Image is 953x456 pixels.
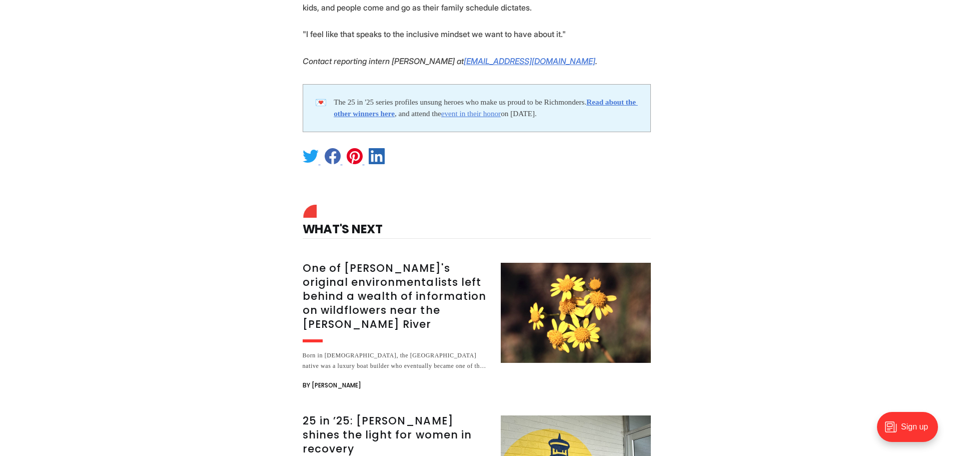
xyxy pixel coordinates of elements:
em: . [595,56,597,66]
img: One of Richmond's original environmentalists left behind a wealth of information on wildflowers n... [501,263,651,363]
a: Read about the other winners here [334,98,638,118]
a: [EMAIL_ADDRESS][DOMAIN_NAME] [464,56,595,66]
div: Born in [DEMOGRAPHIC_DATA], the [GEOGRAPHIC_DATA] native was a luxury boat builder who eventually... [303,350,489,371]
div: The 25 in '25 series profiles unsung heroes who make us proud to be Richmonders. , and attend the... [334,97,638,120]
span: By [PERSON_NAME] [303,379,361,391]
p: "I feel like that speaks to the inclusive mindset we want to have about it." [303,27,651,41]
h4: What's Next [303,207,651,239]
h3: 25 in ’25: [PERSON_NAME] shines the light for women in recovery [303,414,489,456]
h3: One of [PERSON_NAME]'s original environmentalists left behind a wealth of information on wildflow... [303,261,489,331]
a: event in their honor [441,109,501,118]
em: Contact reporting intern [PERSON_NAME] at [303,56,464,66]
div: 💌 [315,97,334,120]
a: One of [PERSON_NAME]'s original environmentalists left behind a wealth of information on wildflow... [303,263,651,391]
iframe: portal-trigger [868,407,953,456]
